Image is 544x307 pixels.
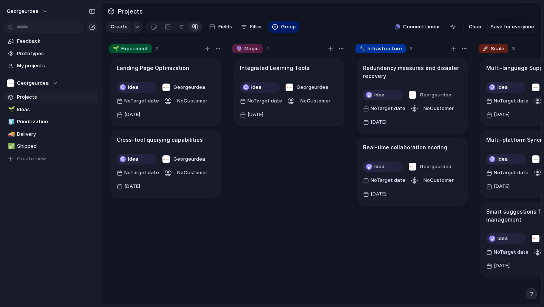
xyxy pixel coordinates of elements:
[283,81,330,93] button: Georgeurdea
[17,106,96,113] span: Ideas
[17,62,96,70] span: My projects
[4,78,98,89] button: Georgeurdea
[128,84,138,91] span: Idea
[357,138,468,206] div: Real-time collaboration scoringIdeaGeorgeurdeaNoTarget dateNoCustomer[DATE]
[359,45,365,51] span: 🔨
[361,174,407,186] button: NoTarget date
[420,163,451,171] span: Georgeurdea
[469,23,482,31] span: Clear
[374,91,385,99] span: Idea
[361,116,388,128] button: [DATE]
[117,136,203,144] h1: Cross-tool querying capabilities
[3,5,52,17] button: georgeurdea
[206,21,235,33] button: Fields
[498,84,508,91] span: Idea
[494,262,510,270] span: [DATE]
[177,98,207,104] span: No Customer
[363,143,447,152] h1: Real-time collaboration scoring
[238,81,282,93] button: Idea
[361,161,405,173] button: Idea
[17,37,96,45] span: Feedback
[494,183,510,190] span: [DATE]
[247,111,263,118] span: [DATE]
[484,81,528,93] button: Idea
[7,118,14,126] button: 🧊
[357,58,468,134] div: Redundancy measures and disaster recoveryIdeaGeorgeurdeaNoTarget dateNoCustomer[DATE]
[484,180,512,192] button: [DATE]
[115,95,161,107] button: NoTarget date
[113,45,148,53] span: Experiment
[498,155,508,163] span: Idea
[115,81,159,93] button: Idea
[113,45,119,51] span: 🌱
[8,142,13,151] div: ✅
[297,84,328,91] span: Georgeurdea
[115,167,161,179] button: NoTarget date
[124,169,159,177] span: No Target date
[251,84,261,91] span: Idea
[268,21,300,33] button: Group
[8,130,13,138] div: 🚚
[422,102,456,115] button: NoCustomer
[17,130,96,138] span: Delivery
[115,180,142,192] button: [DATE]
[490,23,534,31] span: Save for everyone
[238,109,265,121] button: [DATE]
[403,23,440,31] span: Connect Linear
[4,36,98,47] a: Feedback
[124,183,140,190] span: [DATE]
[484,167,530,179] button: NoTarget date
[124,111,140,118] span: [DATE]
[361,89,405,101] button: Idea
[115,109,142,121] button: [DATE]
[117,64,189,72] h1: Landing Page Optimization
[484,95,530,107] button: NoTarget date
[371,190,386,198] span: [DATE]
[7,8,39,15] span: georgeurdea
[494,97,529,105] span: No Target date
[423,177,454,183] span: No Customer
[238,21,265,33] button: Filter
[175,95,209,107] button: NoCustomer
[218,23,232,31] span: Fields
[7,106,14,113] button: 🌱
[156,45,159,53] span: 2
[106,21,131,33] button: Create
[371,118,386,126] span: [DATE]
[236,45,242,51] span: 🔮
[371,105,405,112] span: No Target date
[17,143,96,150] span: Shipped
[281,23,296,31] span: Group
[4,129,98,140] a: 🚚Delivery
[4,60,98,71] a: My projects
[17,155,46,163] span: Create view
[115,153,159,165] button: Idea
[487,21,538,33] button: Save for everyone
[124,97,159,105] span: No Target date
[484,246,530,258] button: NoTarget date
[361,188,388,200] button: [DATE]
[250,23,262,31] span: Filter
[494,248,529,256] span: No Target date
[420,91,451,99] span: Georgeurdea
[4,48,98,59] a: Prototypes
[17,118,96,126] span: Prioritization
[374,163,385,171] span: Idea
[240,64,309,72] h1: Integrated Learning Tools
[359,45,402,53] span: Infrastructure
[361,102,407,115] button: NoTarget date
[4,153,98,164] button: Create view
[17,93,96,101] span: Projects
[484,109,512,121] button: [DATE]
[363,64,461,80] h1: Redundancy measures and disaster recovery
[498,235,508,242] span: Idea
[4,141,98,152] div: ✅Shipped
[266,45,269,53] span: 1
[247,97,282,105] span: No Target date
[8,118,13,126] div: 🧊
[116,5,144,18] span: Projects
[4,116,98,127] a: 🧊Prioritization
[160,81,207,93] button: Georgeurdea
